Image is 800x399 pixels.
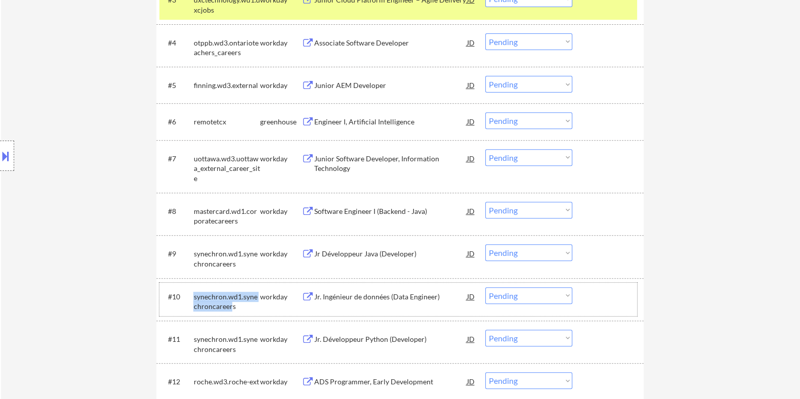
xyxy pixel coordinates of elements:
div: finning.wd3.external [193,80,260,91]
div: Jr. Développeur Python (Developer) [314,334,467,344]
div: roche.wd3.roche-ext [193,377,260,387]
div: JD [466,112,476,130]
div: JD [466,244,476,262]
div: workday [260,334,301,344]
div: JD [466,76,476,94]
div: workday [260,80,301,91]
div: synechron.wd1.synechroncareers [193,334,260,354]
div: #4 [167,38,185,48]
div: JD [466,33,476,52]
div: mastercard.wd1.corporatecareers [193,206,260,226]
div: Software Engineer I (Backend - Java) [314,206,467,216]
div: Engineer I, Artificial Intelligence [314,117,467,127]
div: JD [466,330,476,348]
div: workday [260,249,301,259]
div: synechron.wd1.synechroncareers [193,292,260,312]
div: JD [466,202,476,220]
div: workday [260,292,301,302]
div: #11 [167,334,185,344]
div: JD [466,287,476,305]
div: Jr Développeur Java (Developer) [314,249,467,259]
div: JD [466,372,476,390]
div: workday [260,206,301,216]
div: workday [260,154,301,164]
div: uottawa.wd3.uottawa_external_career_site [193,154,260,184]
div: synechron.wd1.synechroncareers [193,249,260,269]
div: ADS Programmer, Early Development [314,377,467,387]
div: workday [260,38,301,48]
div: remotetcx [193,117,260,127]
div: Junior AEM Developer [314,80,467,91]
div: #12 [167,377,185,387]
div: workday [260,377,301,387]
div: Junior Software Developer, Information Technology [314,154,467,173]
div: Associate Software Developer [314,38,467,48]
div: #10 [167,292,185,302]
div: greenhouse [260,117,301,127]
div: JD [466,149,476,167]
div: #9 [167,249,185,259]
div: otppb.wd3.ontarioteachers_careers [193,38,260,58]
div: Jr. Ingénieur de données (Data Engineer) [314,292,467,302]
